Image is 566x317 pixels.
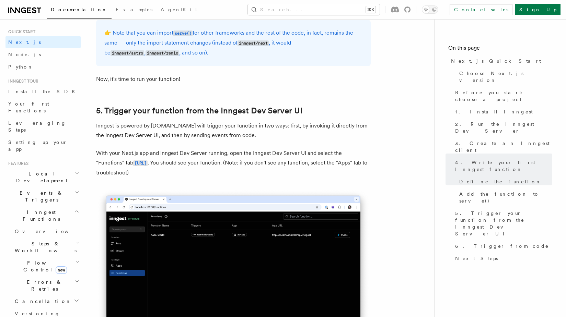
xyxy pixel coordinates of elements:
span: Examples [116,7,152,12]
span: Overview [15,229,85,234]
p: Now, it's time to run your function! [96,74,371,84]
span: Before you start: choose a project [455,89,552,103]
span: Errors & Retries [12,279,74,292]
a: [URL] [133,159,148,166]
span: 4. Write your first Inngest function [455,159,552,173]
span: Cancellation [12,298,71,305]
a: Python [5,61,81,73]
span: Add the function to serve() [459,191,552,204]
span: Node.js [8,52,41,57]
kbd: ⌘K [366,6,376,13]
span: Your first Functions [8,101,49,113]
p: With your Next.js app and Inngest Dev Server running, open the Inngest Dev Server UI and select t... [96,148,371,178]
code: [URL] [133,160,148,166]
span: Versioning [15,311,60,316]
span: Events & Triggers [5,190,75,203]
span: Next.js [8,39,41,45]
a: Add the function to serve() [457,188,552,207]
span: new [56,266,67,274]
span: Documentation [51,7,107,12]
button: Flow Controlnew [12,257,81,276]
span: 3. Create an Inngest client [455,140,552,154]
a: Define the function [457,175,552,188]
a: 2. Run the Inngest Dev Server [452,118,552,137]
h4: On this page [448,44,552,55]
code: serve() [173,31,193,36]
button: Inngest Functions [5,206,81,225]
button: Errors & Retries [12,276,81,295]
a: 5. Trigger your function from the Inngest Dev Server UI [96,106,302,115]
a: 6. Trigger from code [452,240,552,252]
code: inngest/astro [111,50,144,56]
a: Choose Next.js version [457,67,552,86]
span: AgentKit [161,7,197,12]
a: Sign Up [515,4,561,15]
a: Install the SDK [5,85,81,98]
a: 4. Write your first Inngest function [452,156,552,175]
a: Next Steps [452,252,552,265]
code: inngest/remix [146,50,179,56]
span: 6. Trigger from code [455,243,549,249]
span: Leveraging Steps [8,120,66,133]
button: Local Development [5,168,81,187]
a: Your first Functions [5,98,81,117]
span: Setting up your app [8,139,67,152]
a: Next.js [5,36,81,48]
span: Steps & Workflows [12,240,77,254]
code: inngest/next [238,40,269,46]
a: Contact sales [450,4,512,15]
a: Setting up your app [5,136,81,155]
span: 5. Trigger your function from the Inngest Dev Server UI [455,210,552,237]
a: 5. Trigger your function from the Inngest Dev Server UI [452,207,552,240]
a: Documentation [47,2,112,19]
span: Flow Control [12,259,76,273]
a: serve() [173,29,193,36]
span: Features [5,161,28,166]
span: Inngest tour [5,78,38,84]
p: Inngest is powered by [DOMAIN_NAME] will trigger your function in two ways: first, by invoking it... [96,121,371,140]
span: 2. Run the Inngest Dev Server [455,121,552,134]
span: 1. Install Inngest [455,108,533,115]
a: Overview [12,225,81,237]
button: Search...⌘K [248,4,380,15]
a: 3. Create an Inngest client [452,137,552,156]
button: Toggle dark mode [422,5,438,14]
span: Next Steps [455,255,498,262]
a: 1. Install Inngest [452,106,552,118]
span: Python [8,64,33,70]
a: Next.js Quick Start [448,55,552,67]
a: Leveraging Steps [5,117,81,136]
span: Inngest Functions [5,209,74,222]
p: 👉 Note that you can import for other frameworks and the rest of the code, in fact, remains the sa... [104,28,362,58]
button: Steps & Workflows [12,237,81,257]
span: Quick start [5,29,35,35]
a: Node.js [5,48,81,61]
span: Choose Next.js version [459,70,552,84]
span: Install the SDK [8,89,79,94]
span: Local Development [5,170,75,184]
span: Next.js Quick Start [451,58,541,64]
a: AgentKit [157,2,201,19]
span: Define the function [459,178,541,185]
a: Examples [112,2,157,19]
button: Cancellation [12,295,81,307]
a: Before you start: choose a project [452,86,552,106]
button: Events & Triggers [5,187,81,206]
